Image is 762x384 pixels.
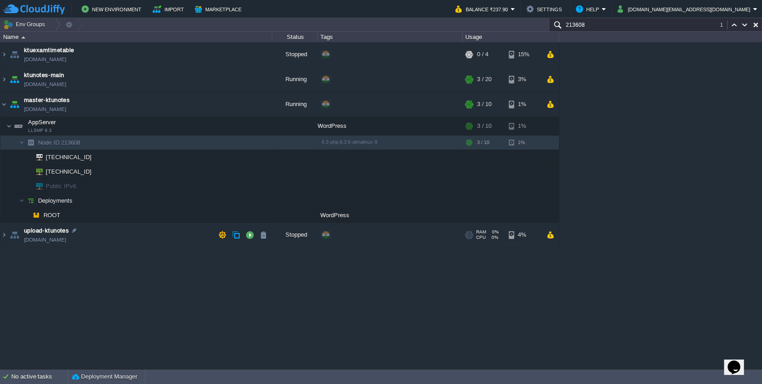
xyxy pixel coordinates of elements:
[272,92,318,117] div: Running
[724,348,753,375] iframe: chat widget
[27,119,57,126] a: AppServerLLSMP 6.3
[28,128,52,133] span: LLSMP 6.3
[45,183,77,190] a: Public IPv6
[318,32,462,42] div: Tags
[322,139,377,145] span: 6.3-php-8.3.6-almalinux-9
[8,223,21,247] img: AMDAwAAAACH5BAEAAAAALAAAAAABAAEAAAICRAEAOw==
[0,92,8,117] img: AMDAwAAAACH5BAEAAAAALAAAAAABAAEAAAICRAEAOw==
[24,46,74,55] a: ktuexamtimetable
[477,117,492,135] div: 3 / 10
[38,139,61,146] span: Node ID:
[8,42,21,67] img: AMDAwAAAACH5BAEAAAAALAAAAAABAAEAAAICRAEAOw==
[6,117,12,135] img: AMDAwAAAACH5BAEAAAAALAAAAAABAAEAAAICRAEAOw==
[509,92,538,117] div: 1%
[30,208,43,222] img: AMDAwAAAACH5BAEAAAAALAAAAAABAAEAAAICRAEAOw==
[24,55,66,64] a: [DOMAIN_NAME]
[0,67,8,92] img: AMDAwAAAACH5BAEAAAAALAAAAAABAAEAAAICRAEAOw==
[8,67,21,92] img: AMDAwAAAACH5BAEAAAAALAAAAAABAAEAAAICRAEAOw==
[24,105,66,114] a: [DOMAIN_NAME]
[153,4,187,15] button: Import
[45,168,93,175] a: [TECHNICAL_ID]
[509,42,538,67] div: 15%
[19,194,24,208] img: AMDAwAAAACH5BAEAAAAALAAAAAABAAEAAAICRAEAOw==
[45,154,93,160] a: [TECHNICAL_ID]
[476,229,486,235] span: RAM
[463,32,559,42] div: Usage
[477,92,492,117] div: 3 / 10
[272,42,318,67] div: Stopped
[576,4,602,15] button: Help
[318,208,463,222] div: WordPress
[272,223,318,247] div: Stopped
[617,4,753,15] button: [DOMAIN_NAME][EMAIL_ADDRESS][DOMAIN_NAME]
[82,4,144,15] button: New Environment
[195,4,244,15] button: Marketplace
[509,136,538,150] div: 1%
[476,235,486,240] span: CPU
[30,150,43,164] img: AMDAwAAAACH5BAEAAAAALAAAAAABAAEAAAICRAEAOw==
[0,223,8,247] img: AMDAwAAAACH5BAEAAAAALAAAAAABAAEAAAICRAEAOw==
[1,32,272,42] div: Name
[27,118,57,126] span: AppServer
[72,372,137,381] button: Deployment Manager
[24,80,66,89] a: [DOMAIN_NAME]
[45,165,93,179] span: [TECHNICAL_ID]
[24,150,30,164] img: AMDAwAAAACH5BAEAAAAALAAAAAABAAEAAAICRAEAOw==
[720,20,728,29] div: 1
[12,117,25,135] img: AMDAwAAAACH5BAEAAAAALAAAAAABAAEAAAICRAEAOw==
[19,136,24,150] img: AMDAwAAAACH5BAEAAAAALAAAAAABAAEAAAICRAEAOw==
[30,179,43,193] img: AMDAwAAAACH5BAEAAAAALAAAAAABAAEAAAICRAEAOw==
[24,165,30,179] img: AMDAwAAAACH5BAEAAAAALAAAAAABAAEAAAICRAEAOw==
[477,67,492,92] div: 3 / 20
[21,36,25,39] img: AMDAwAAAACH5BAEAAAAALAAAAAABAAEAAAICRAEAOw==
[490,229,499,235] span: 0%
[526,4,564,15] button: Settings
[37,139,82,146] span: 213608
[45,150,93,164] span: [TECHNICAL_ID]
[45,179,77,193] span: Public IPv6
[24,96,70,105] a: master-ktunotes
[37,139,82,146] a: Node ID:213608
[24,71,64,80] a: ktunotes-main
[43,211,62,219] a: ROOT
[3,18,48,31] button: Env Groups
[477,136,489,150] div: 3 / 10
[509,223,538,247] div: 4%
[477,42,488,67] div: 0 / 4
[37,197,74,204] a: Deployments
[272,67,318,92] div: Running
[11,369,68,384] div: No active tasks
[24,208,30,222] img: AMDAwAAAACH5BAEAAAAALAAAAAABAAEAAAICRAEAOw==
[509,117,538,135] div: 1%
[24,194,37,208] img: AMDAwAAAACH5BAEAAAAALAAAAAABAAEAAAICRAEAOw==
[8,92,21,117] img: AMDAwAAAACH5BAEAAAAALAAAAAABAAEAAAICRAEAOw==
[455,4,511,15] button: Balance ₹237.90
[30,165,43,179] img: AMDAwAAAACH5BAEAAAAALAAAAAABAAEAAAICRAEAOw==
[0,42,8,67] img: AMDAwAAAACH5BAEAAAAALAAAAAABAAEAAAICRAEAOw==
[489,235,498,240] span: 0%
[24,136,37,150] img: AMDAwAAAACH5BAEAAAAALAAAAAABAAEAAAICRAEAOw==
[273,32,317,42] div: Status
[24,226,69,235] a: upload-ktunotes
[24,235,66,244] a: [DOMAIN_NAME]
[3,4,65,15] img: CloudJiffy
[509,67,538,92] div: 3%
[24,179,30,193] img: AMDAwAAAACH5BAEAAAAALAAAAAABAAEAAAICRAEAOw==
[318,117,463,135] div: WordPress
